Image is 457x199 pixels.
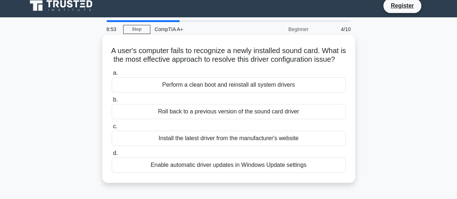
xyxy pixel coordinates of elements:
a: Register [386,1,418,10]
div: CompTIA A+ [150,22,250,36]
h5: A user's computer fails to recognize a newly installed sound card. What is the most effective app... [111,46,346,64]
span: c. [113,123,117,129]
span: b. [113,96,118,103]
div: Beginner [250,22,313,36]
div: Perform a clean boot and reinstall all system drivers [112,77,346,92]
div: Install the latest driver from the manufacturer's website [112,131,346,146]
span: a. [113,70,118,76]
a: Stop [123,25,150,34]
span: d. [113,150,118,156]
div: 4/10 [313,22,355,36]
div: Roll back to a previous version of the sound card driver [112,104,346,119]
div: 8:53 [102,22,123,36]
div: Enable automatic driver updates in Windows Update settings [112,157,346,173]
